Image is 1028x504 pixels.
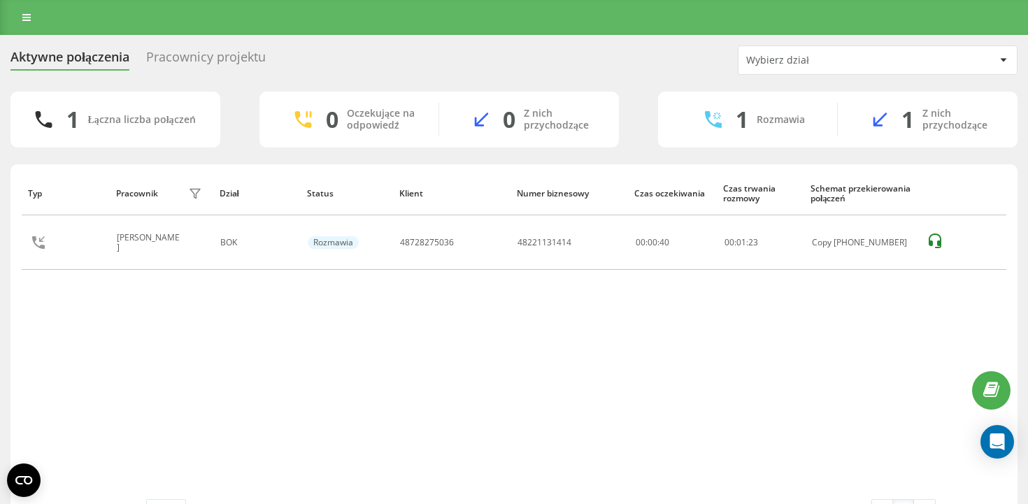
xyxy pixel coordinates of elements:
[10,50,129,71] div: Aktywne połączenia
[66,106,79,133] div: 1
[220,238,292,247] div: BOK
[87,114,195,126] div: Łączna liczba połączeń
[634,189,710,199] div: Czas oczekiwania
[757,114,805,126] div: Rozmawia
[636,238,709,247] div: 00:00:40
[28,189,102,199] div: Typ
[220,189,294,199] div: Dział
[811,184,912,204] div: Schemat przekierowania połączeń
[748,236,758,248] span: 23
[922,108,997,131] div: Z nich przychodzące
[736,106,748,133] div: 1
[307,189,386,199] div: Status
[116,189,158,199] div: Pracownik
[400,238,454,247] div: 48728275036
[724,238,758,247] div: : :
[723,184,797,204] div: Czas trwania rozmowy
[980,425,1014,459] div: Open Intercom Messenger
[399,189,504,199] div: Klient
[524,108,598,131] div: Z nich przychodzące
[347,108,417,131] div: Oczekujące na odpowiedź
[326,106,338,133] div: 0
[517,238,571,247] div: 48221131414
[746,55,913,66] div: Wybierz dział
[812,238,911,247] div: Copy [PHONE_NUMBER]
[503,106,515,133] div: 0
[117,233,185,253] div: [PERSON_NAME]
[736,236,746,248] span: 01
[7,463,41,497] button: Open CMP widget
[308,236,359,249] div: Rozmawia
[517,189,621,199] div: Numer biznesowy
[901,106,914,133] div: 1
[146,50,266,71] div: Pracownicy projektu
[724,236,734,248] span: 00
